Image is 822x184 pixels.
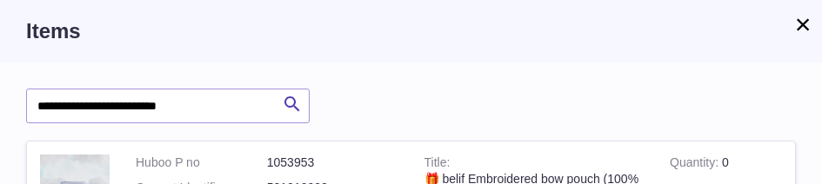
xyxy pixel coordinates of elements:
strong: Title [424,155,451,174]
button: × [792,14,813,35]
strong: Quantity [670,155,722,174]
h3: Items [26,17,796,45]
dd: 1053953 [267,154,398,171]
dt: Huboo P no [136,154,267,171]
